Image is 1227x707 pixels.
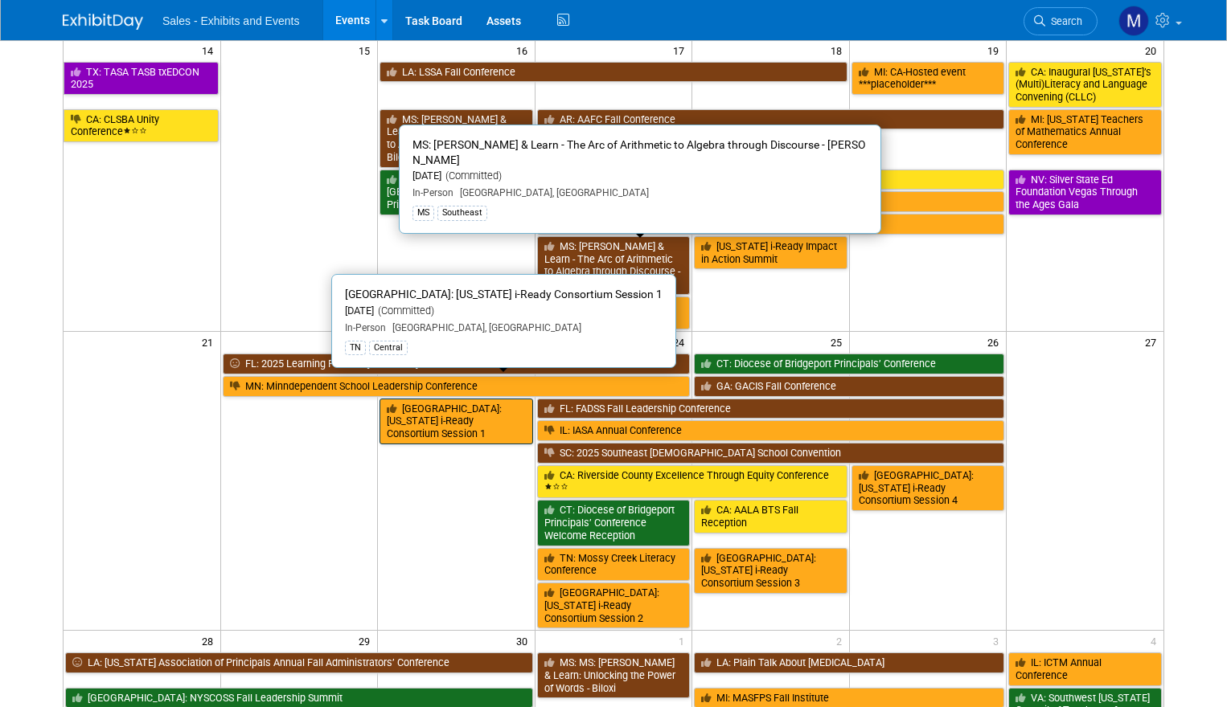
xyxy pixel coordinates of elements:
[345,304,663,318] div: [DATE]
[986,40,1006,60] span: 19
[345,288,663,300] span: [GEOGRAPHIC_DATA]: [US_STATE] i-Ready Consortium Session 1
[537,652,690,698] a: MS: MS: [PERSON_NAME] & Learn: Unlocking the Power of Words - Biloxi
[1118,6,1149,36] img: Madi Odryna
[223,353,690,374] a: FL: 2025 Learning Forward [US_STATE] Conference
[64,109,219,142] a: CA: CLSBA Unity Conference
[1008,170,1162,215] a: NV: Silver State Ed Foundation Vegas Through the Ages Gala
[537,465,847,498] a: CA: Riverside County Excellence Through Equity Conference
[537,109,1004,130] a: AR: AAFC Fall Conference
[200,332,220,352] span: 21
[357,631,377,651] span: 29
[380,62,847,83] a: LA: LSSA Fall Conference
[374,304,434,317] span: (Committed)
[63,14,143,30] img: ExhibitDay
[345,341,366,355] div: TN
[852,465,1004,511] a: [GEOGRAPHIC_DATA]: [US_STATE] i-Ready Consortium Session 4
[671,40,691,60] span: 17
[386,322,581,333] span: [GEOGRAPHIC_DATA], [GEOGRAPHIC_DATA]
[537,500,690,546] a: CT: Diocese of Bridgeport Principals’ Conference Welcome Reception
[162,14,299,27] span: Sales - Exhibits and Events
[829,40,849,60] span: 18
[380,170,532,215] a: NY: Diocese of [GEOGRAPHIC_DATA] Principals’ Meeting #2
[694,548,847,594] a: [GEOGRAPHIC_DATA]: [US_STATE] i-Ready Consortium Session 3
[200,631,220,651] span: 28
[437,206,487,220] div: Southeast
[412,170,868,183] div: [DATE]
[1143,332,1163,352] span: 27
[412,138,865,166] span: MS: [PERSON_NAME] & Learn - The Arc of Arithmetic to Algebra through Discourse - [PERSON_NAME]
[412,187,453,198] span: In-Person
[694,500,847,533] a: CA: AALA BTS Fall Reception
[694,236,847,269] a: [US_STATE] i-Ready Impact in Action Summit
[345,322,386,333] span: In-Person
[537,236,690,295] a: MS: [PERSON_NAME] & Learn - The Arc of Arithmetic to Algebra through Discourse - [PERSON_NAME]
[537,548,690,581] a: TN: Mossy Creek Literacy Conference
[1149,631,1163,651] span: 4
[453,187,649,198] span: [GEOGRAPHIC_DATA], [GEOGRAPHIC_DATA]
[1024,7,1098,35] a: Search
[829,332,849,352] span: 25
[200,40,220,60] span: 14
[537,443,1004,464] a: SC: 2025 Southeast [DEMOGRAPHIC_DATA] School Convention
[1143,40,1163,60] span: 20
[671,332,691,352] span: 24
[223,376,690,397] a: MN: Minndependent School Leadership Conference
[677,631,691,651] span: 1
[694,353,1004,374] a: CT: Diocese of Bridgeport Principals’ Conference
[1008,652,1162,685] a: IL: ICTM Annual Conference
[537,582,690,628] a: [GEOGRAPHIC_DATA]: [US_STATE] i-Ready Consortium Session 2
[515,40,535,60] span: 16
[1008,109,1162,155] a: MI: [US_STATE] Teachers of Mathematics Annual Conference
[1045,15,1082,27] span: Search
[369,341,408,355] div: Central
[441,170,502,182] span: (Committed)
[357,40,377,60] span: 15
[852,62,1004,95] a: MI: CA-Hosted event ***placeholder***
[694,376,1004,397] a: GA: GACIS Fall Conference
[65,652,533,673] a: LA: [US_STATE] Association of Principals Annual Fall Administrators’ Conference
[64,62,219,95] a: TX: TASA TASB txEDCON 2025
[380,109,532,168] a: MS: [PERSON_NAME] & Learn - The Arc of Arithmetic to Algebra through Discourse - Biloxi
[537,398,1004,419] a: FL: FADSS Fall Leadership Conference
[412,206,434,220] div: MS
[380,398,532,444] a: [GEOGRAPHIC_DATA]: [US_STATE] i-Ready Consortium Session 1
[835,631,849,651] span: 2
[537,420,1004,441] a: IL: IASA Annual Conference
[694,652,1004,673] a: LA: Plain Talk About [MEDICAL_DATA]
[991,631,1006,651] span: 3
[1008,62,1162,108] a: CA: Inaugural [US_STATE]’s (Multi)Literacy and Language Convening (CLLC)
[986,332,1006,352] span: 26
[515,631,535,651] span: 30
